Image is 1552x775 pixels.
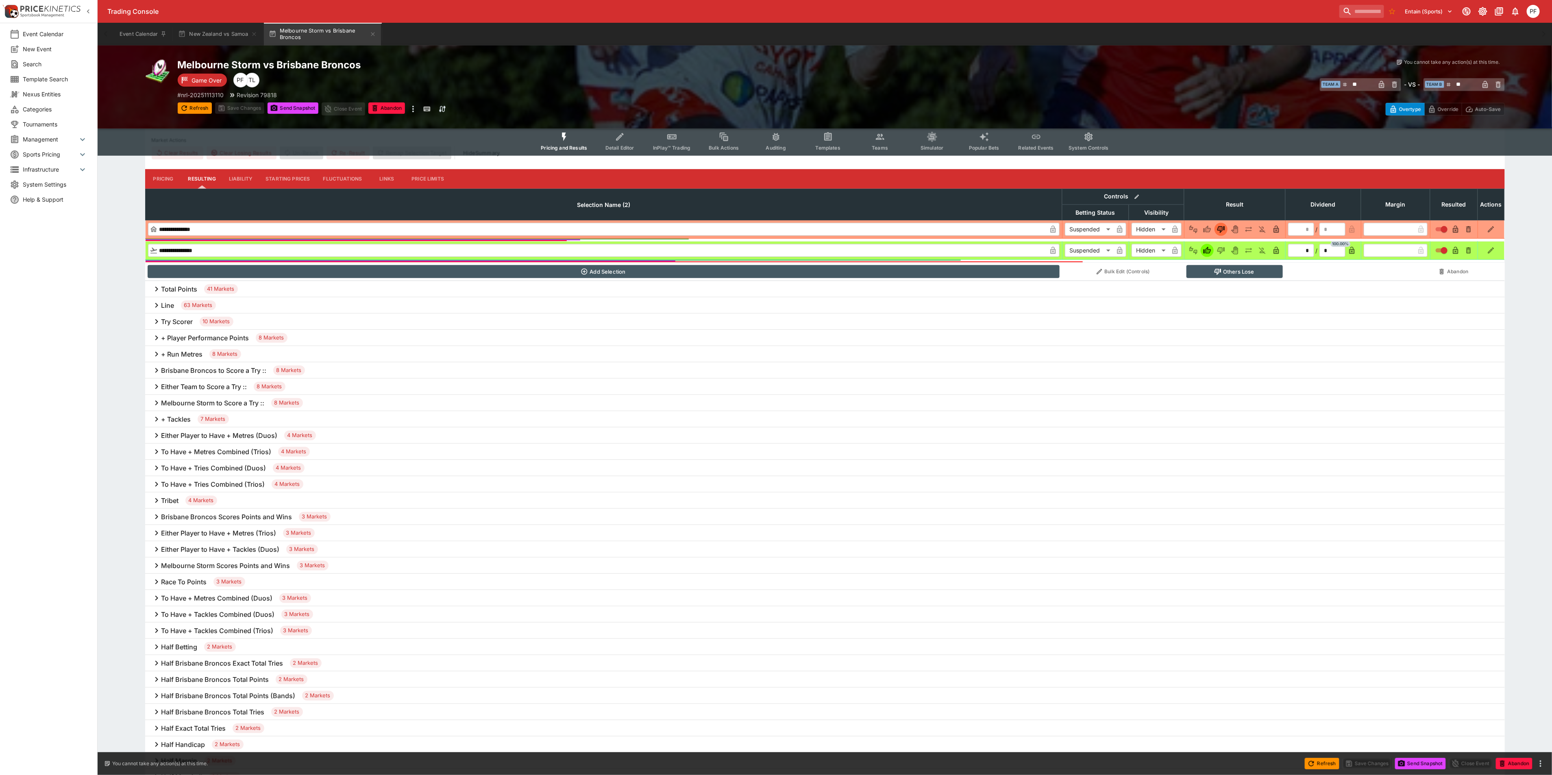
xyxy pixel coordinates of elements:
h6: Either Team to Score a Try :: [161,383,247,391]
button: Pricing [145,169,182,189]
button: Refresh [1305,758,1339,769]
h6: Either Player to Have + Metres (Trios) [161,529,276,538]
span: 4 Markets [273,464,305,472]
span: 2 Markets [276,675,307,684]
button: Abandon [368,102,405,114]
span: New Event [23,45,87,53]
h6: Brisbane Broncos to Score a Try :: [161,366,267,375]
span: 8 Markets [209,350,241,358]
span: System Controls [1069,145,1108,151]
button: Auto-Save [1462,103,1504,115]
button: Toggle light/dark mode [1476,4,1490,19]
span: 3 Markets [213,578,245,586]
h6: Half Exact Total Tries [161,724,226,733]
h6: Total Points [161,285,198,294]
th: Actions [1478,189,1504,220]
div: Suspended [1065,244,1113,257]
span: 2 Markets [212,740,244,749]
h6: Brisbane Broncos Scores Points and Wins [161,513,292,521]
span: Popular Bets [969,145,999,151]
span: 8 Markets [271,399,303,407]
p: Overtype [1399,105,1421,113]
span: Mark an event as closed and abandoned. [1496,759,1532,767]
h6: + Player Performance Points [161,334,249,342]
span: 8 Markets [256,334,287,342]
button: Send Snapshot [268,102,318,114]
h6: Half Brisbane Broncos Exact Total Tries [161,659,283,668]
span: 7 Markets [198,415,229,423]
span: 8 Markets [273,366,305,374]
th: Resulted [1430,189,1478,220]
span: 100.00% [1330,241,1350,247]
div: Peter Fairgrieve [1527,5,1540,18]
th: Result [1184,189,1285,220]
button: Lose [1215,223,1228,236]
span: Detail Editor [605,145,634,151]
button: Win [1201,244,1214,257]
button: Abandon [1432,265,1475,278]
h6: Half Brisbane Broncos Total Points (Bands) [161,692,296,700]
img: rugby_league.png [145,59,171,85]
button: Liability [222,169,259,189]
span: 2 Markets [204,643,236,651]
span: 4 Markets [185,496,217,505]
h6: Try Scorer [161,318,193,326]
h6: To Have + Tackles Combined (Trios) [161,627,274,635]
span: 2 Markets [290,659,322,667]
button: Push [1242,244,1255,257]
button: Overtype [1386,103,1425,115]
button: Push [1242,223,1255,236]
div: Hidden [1132,244,1169,257]
img: Sportsbook Management [20,13,64,17]
span: 41 Markets [204,285,238,293]
span: Event Calendar [23,30,87,38]
span: Visibility [1135,208,1178,218]
th: Controls [1062,189,1184,205]
h6: + Run Metres [161,350,203,359]
span: Team B [1425,81,1444,88]
span: Management [23,135,78,144]
button: Event Calendar [115,23,172,46]
p: Override [1438,105,1458,113]
button: Eliminated In Play [1256,223,1269,236]
button: Links [368,169,405,189]
button: Not Set [1187,244,1200,257]
th: Dividend [1285,189,1361,220]
span: Infrastructure [23,165,78,174]
span: Betting Status [1067,208,1124,218]
span: Team A [1321,81,1341,88]
span: Tournaments [23,120,87,128]
span: Simulator [921,145,943,151]
p: You cannot take any action(s) at this time. [1404,59,1500,66]
button: Bulk edit [1132,192,1142,202]
button: more [1536,759,1545,768]
th: Margin [1361,189,1430,220]
h2: Copy To Clipboard [178,59,841,71]
button: Notifications [1508,4,1523,19]
h6: To Have + Metres Combined (Duos) [161,594,273,603]
h6: Line [161,301,174,310]
button: Melbourne Storm vs Brisbane Broncos [264,23,381,46]
span: Help & Support [23,195,87,204]
span: Categories [23,105,87,113]
div: Hidden [1132,223,1169,236]
button: Refresh [178,102,212,114]
button: Starting Prices [259,169,316,189]
h6: To Have + Tries Combined (Trios) [161,480,265,489]
span: 10 Markets [200,318,233,326]
div: Trading Console [107,7,1336,16]
button: Others Lose [1186,265,1283,278]
span: 3 Markets [297,562,329,570]
button: Abandon [1496,758,1532,769]
span: System Settings [23,180,87,189]
button: Bulk Edit (Controls) [1064,265,1182,278]
span: Auditing [766,145,786,151]
span: InPlay™ Trading [653,145,690,151]
span: Search [23,60,87,68]
div: Trent Lewis [245,73,259,87]
img: PriceKinetics Logo [2,3,19,20]
button: Connected to PK [1459,4,1474,19]
h6: Tribet [161,496,179,505]
span: 4 Markets [284,431,316,440]
button: Select Tenant [1400,5,1458,18]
